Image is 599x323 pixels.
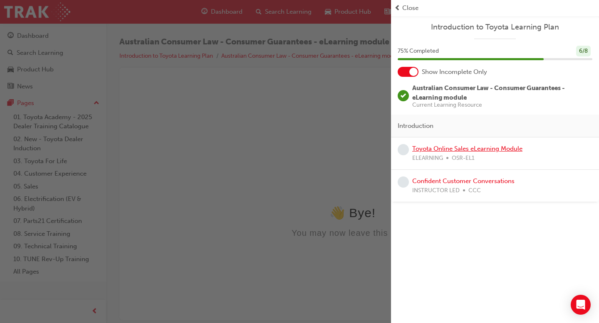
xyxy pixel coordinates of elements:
span: learningRecordVerb_COMPLETE-icon [398,90,409,101]
span: 75 % Completed [398,46,439,56]
span: CCC [468,186,481,196]
span: Close [402,3,418,13]
div: 👋 Bye! [3,125,450,139]
span: INSTRUCTOR LED [412,186,460,196]
span: ELEARNING [412,154,443,163]
span: prev-icon [394,3,401,13]
button: prev-iconClose [394,3,596,13]
span: OSR-EL1 [452,154,475,163]
span: Introduction [398,121,433,131]
div: You may now leave this page. [3,147,450,157]
span: Australian Consumer Law - Consumer Guarantees - eLearning module [412,84,565,101]
span: Show Incomplete Only [422,67,487,77]
a: Toyota Online Sales eLearning Module [412,145,522,152]
span: learningRecordVerb_NONE-icon [398,176,409,188]
div: 6 / 8 [576,46,591,57]
div: Open Intercom Messenger [571,295,591,315]
a: Confident Customer Conversations [412,177,515,185]
a: Introduction to Toyota Learning Plan [398,22,592,32]
span: Current Learning Resource [412,102,592,108]
span: learningRecordVerb_NONE-icon [398,144,409,155]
